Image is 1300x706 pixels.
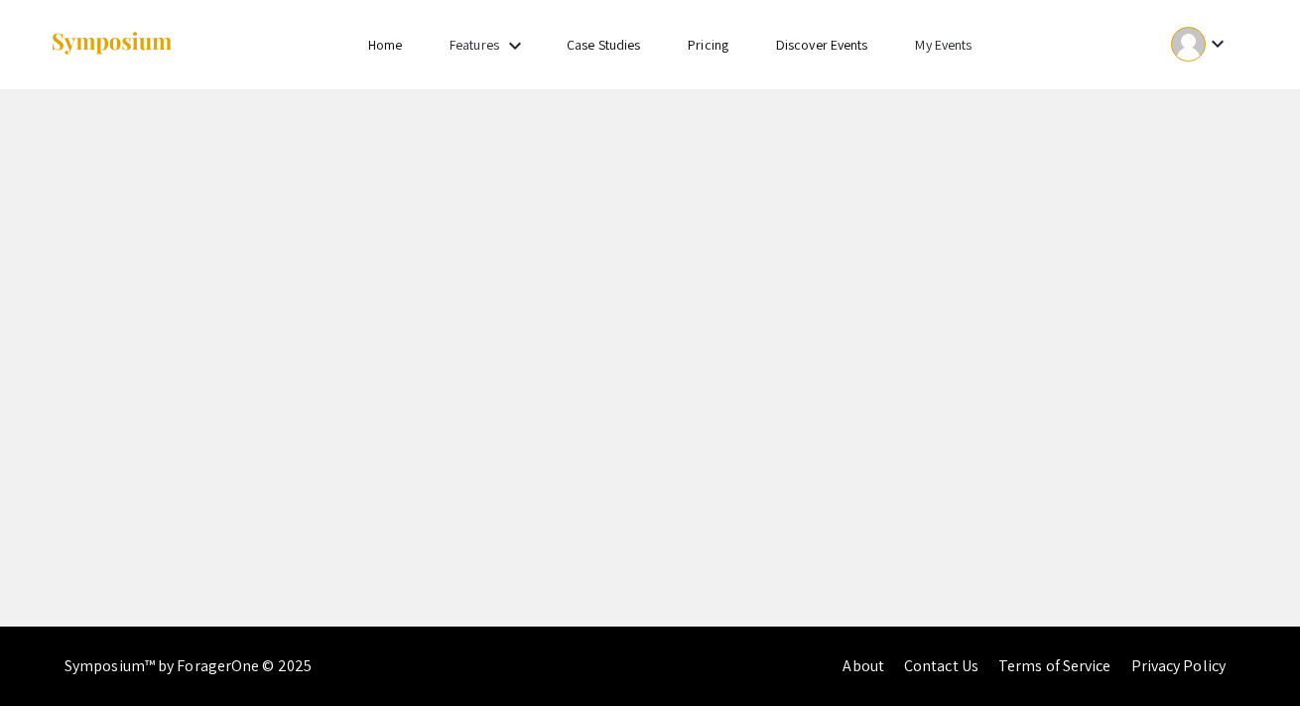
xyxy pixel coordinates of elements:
[567,36,640,54] a: Case Studies
[915,36,972,54] a: My Events
[688,36,728,54] a: Pricing
[368,36,402,54] a: Home
[1131,655,1226,676] a: Privacy Policy
[776,36,868,54] a: Discover Events
[998,655,1111,676] a: Terms of Service
[904,655,978,676] a: Contact Us
[450,36,499,54] a: Features
[1150,22,1250,67] button: Expand account dropdown
[1206,32,1230,56] mat-icon: Expand account dropdown
[503,34,527,58] mat-icon: Expand Features list
[65,627,312,706] div: Symposium™ by ForagerOne © 2025
[843,655,884,676] a: About
[50,31,174,58] img: Symposium by ForagerOne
